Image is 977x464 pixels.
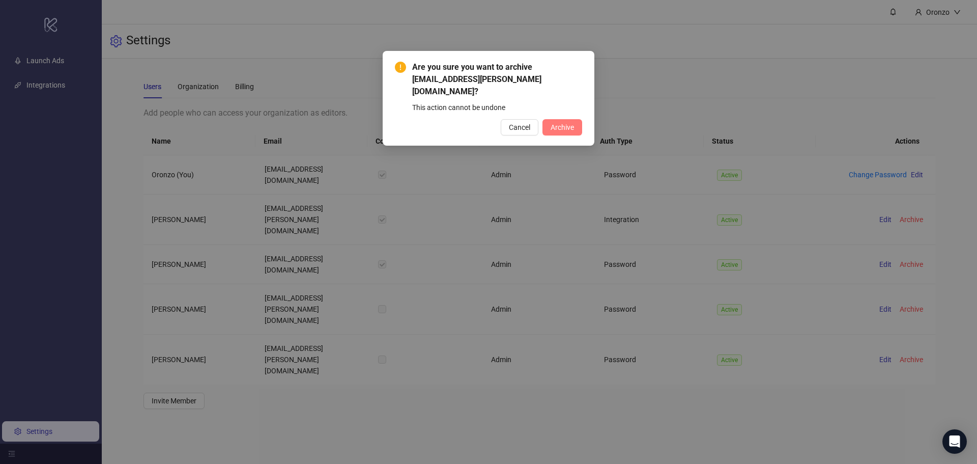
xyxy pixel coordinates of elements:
span: Are you sure you want to archive [EMAIL_ADDRESS][PERSON_NAME][DOMAIN_NAME]? [412,61,582,98]
span: Archive [551,123,574,131]
button: Cancel [501,119,538,135]
div: This action cannot be undone [412,102,582,113]
button: Archive [542,119,582,135]
span: exclamation-circle [395,62,406,73]
div: Open Intercom Messenger [942,429,967,454]
span: Cancel [509,123,530,131]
